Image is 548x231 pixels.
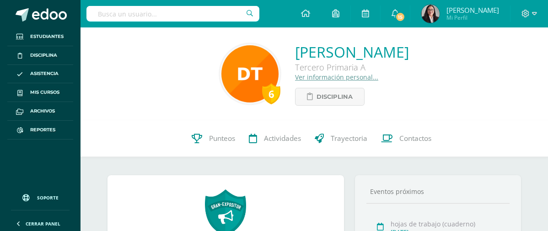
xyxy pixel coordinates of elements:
img: 64926b908e6381c481ebe34f6c9fbe94.png [221,45,279,102]
input: Busca un usuario... [86,6,259,21]
a: Contactos [374,120,438,157]
span: Contactos [399,134,431,143]
span: Asistencia [30,70,59,77]
div: 6 [262,83,280,104]
span: Punteos [209,134,235,143]
span: 15 [395,12,405,22]
a: Estudiantes [7,27,73,46]
span: Trayectoria [331,134,367,143]
a: Ver información personal... [295,73,378,81]
div: Tercero Primaria A [295,62,409,73]
a: Disciplina [7,46,73,65]
span: Actividades [264,134,301,143]
span: Disciplina [30,52,57,59]
a: Archivos [7,102,73,121]
span: Mis cursos [30,89,59,96]
span: [PERSON_NAME] [446,5,499,15]
span: Cerrar panel [26,220,60,227]
a: Reportes [7,121,73,140]
span: Disciplina [317,88,353,105]
span: Estudiantes [30,33,64,40]
a: Trayectoria [308,120,374,157]
span: Archivos [30,107,55,115]
span: Soporte [37,194,59,201]
a: Soporte [11,185,70,208]
div: hojas de trabajo (cuaderno) [391,220,506,228]
a: Mis cursos [7,83,73,102]
img: e273bec5909437e5d5b2daab1002684b.png [421,5,440,23]
a: Asistencia [7,65,73,84]
span: Reportes [30,126,55,134]
a: Punteos [185,120,242,157]
div: Eventos próximos [366,187,510,196]
a: Actividades [242,120,308,157]
a: [PERSON_NAME] [295,42,409,62]
a: Disciplina [295,88,365,106]
span: Mi Perfil [446,14,499,21]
